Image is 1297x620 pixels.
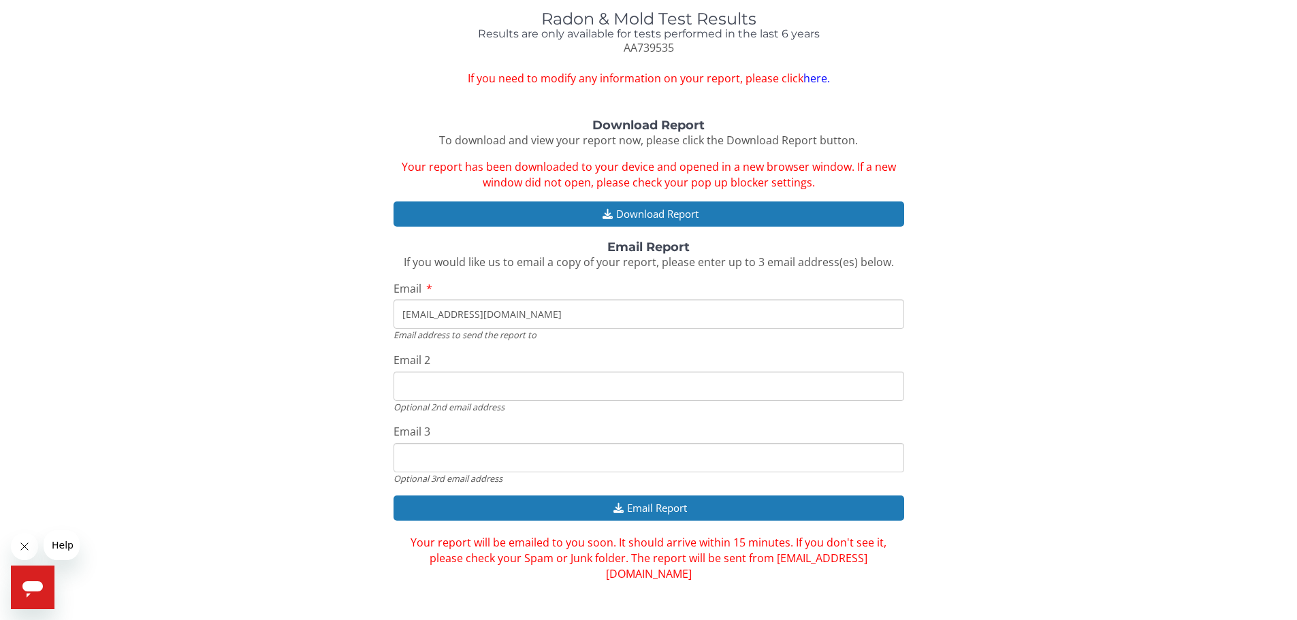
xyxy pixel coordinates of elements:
[394,472,904,485] div: Optional 3rd email address
[394,353,430,368] span: Email 2
[607,240,690,255] strong: Email Report
[394,10,904,28] h1: Radon & Mold Test Results
[394,401,904,413] div: Optional 2nd email address
[624,40,674,55] span: AA739535
[404,255,894,270] span: If you would like us to email a copy of your report, please enter up to 3 email address(es) below.
[439,133,858,148] span: To download and view your report now, please click the Download Report button.
[394,201,904,227] button: Download Report
[394,71,904,86] span: If you need to modify any information on your report, please click
[394,329,904,341] div: Email address to send the report to
[394,424,430,439] span: Email 3
[44,530,80,560] iframe: Message from company
[402,159,896,190] span: Your report has been downloaded to your device and opened in a new browser window. If a new windo...
[394,495,904,521] button: Email Report
[394,28,904,40] h4: Results are only available for tests performed in the last 6 years
[803,71,830,86] a: here.
[592,118,705,133] strong: Download Report
[11,533,38,560] iframe: Close message
[411,535,886,581] span: Your report will be emailed to you soon. It should arrive within 15 minutes. If you don't see it,...
[394,281,421,296] span: Email
[11,566,54,609] iframe: Button to launch messaging window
